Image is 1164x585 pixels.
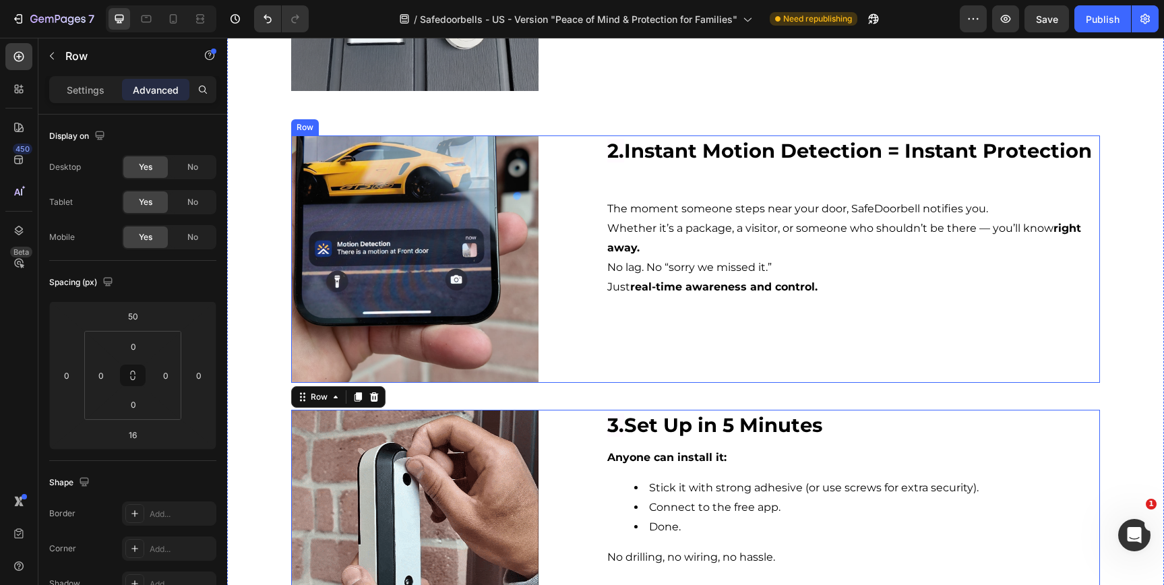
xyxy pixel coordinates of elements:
[139,231,152,243] span: Yes
[67,83,104,97] p: Settings
[150,508,213,520] div: Add...
[1036,13,1058,25] span: Save
[380,510,871,530] p: No drilling, no wiring, no hassle.
[380,375,397,399] span: 3.
[133,83,179,97] p: Advanced
[5,5,100,32] button: 7
[65,48,180,64] p: Row
[1024,5,1069,32] button: Save
[139,196,152,208] span: Yes
[120,394,147,414] input: 0px
[187,161,198,173] span: No
[420,12,737,26] span: Safedoorbells - US - Version "Peace of Mind & Protection for Families"
[407,480,871,499] li: Done.
[1074,5,1131,32] button: Publish
[49,127,108,146] div: Display on
[119,425,146,445] input: 16
[1118,519,1151,551] iframe: Intercom live chat
[119,306,146,326] input: 50
[380,184,854,216] strong: right away.
[187,196,198,208] span: No
[81,353,103,365] div: Row
[380,101,397,125] span: 2.
[397,375,595,399] strong: Set Up in 5 Minutes
[380,181,871,220] p: Whether it’s a package, a visitor, or someone who shouldn’t be there — you’ll know
[49,474,92,492] div: Shape
[139,161,152,173] span: Yes
[49,161,81,173] div: Desktop
[120,336,147,357] input: 0px
[380,240,871,259] p: Just
[380,162,871,181] p: The moment someone steps near your door, SafeDoorbell notifies you.
[380,413,499,426] strong: Anyone can install it:
[403,243,590,255] strong: real-time awareness and control.
[49,543,76,555] div: Corner
[49,507,75,520] div: Border
[189,365,209,386] input: 0
[1146,499,1157,510] span: 1
[414,12,417,26] span: /
[49,274,116,292] div: Spacing (px)
[254,5,309,32] div: Undo/Redo
[57,365,77,386] input: 0
[407,460,871,480] li: Connect to the free app.
[227,38,1164,585] iframe: Design area
[13,144,32,154] div: 450
[397,101,865,125] strong: Instant Motion Detection = Instant Protection
[88,11,94,27] p: 7
[67,84,89,96] div: Row
[187,231,198,243] span: No
[407,441,871,460] li: Stick it with strong adhesive (or use screws for extra security).
[380,220,871,240] p: No lag. No “sorry we missed it.”
[49,231,75,243] div: Mobile
[783,13,852,25] span: Need republishing
[156,365,176,386] input: 0px
[91,365,111,386] input: 0px
[1086,12,1120,26] div: Publish
[10,247,32,257] div: Beta
[49,196,73,208] div: Tablet
[150,543,213,555] div: Add...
